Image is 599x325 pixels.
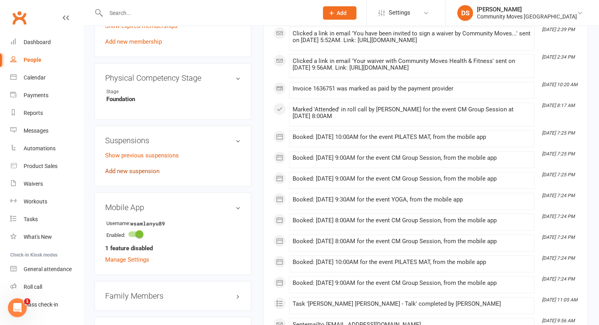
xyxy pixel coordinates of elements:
div: Tasks [24,216,38,222]
a: Show expired memberships [105,22,178,30]
a: Workouts [10,193,83,211]
div: Calendar [24,74,46,81]
div: Workouts [24,198,47,205]
i: [DATE] 7:25 PM [542,151,575,157]
a: Add new suspension [105,168,159,175]
i: [DATE] 7:24 PM [542,255,575,261]
i: [DATE] 2:34 PM [542,54,575,60]
div: People [24,57,41,63]
span: 1 [24,298,30,305]
i: [DATE] 8:17 AM [542,103,575,108]
span: Settings [389,4,410,22]
a: Manage Settings [105,256,149,263]
div: Booked: [DATE] 9:00AM for the event CM Group Session, from the mobile app [293,155,531,161]
div: Booked: [DATE] 10:00AM for the event PILATES MAT, from the mobile app [293,259,531,266]
div: Reports [24,110,43,116]
a: People [10,51,83,69]
i: [DATE] 7:24 PM [542,235,575,240]
h3: Suspensions [105,136,241,145]
li: Username: [105,218,241,229]
strong: Foundation [106,96,241,103]
span: Add [337,10,347,16]
div: Task '[PERSON_NAME] [PERSON_NAME] - Talk' completed by [PERSON_NAME] [293,301,531,307]
i: [DATE] 7:24 PM [542,276,575,282]
div: Marked 'Attended' in roll call by [PERSON_NAME] for the event CM Group Session at [DATE] 8:00AM [293,106,531,120]
a: Tasks [10,211,83,228]
div: Community Moves [GEOGRAPHIC_DATA] [477,13,577,20]
div: DS [457,5,473,21]
a: Automations [10,140,83,157]
div: Booked: [DATE] 8:00AM for the event CM Group Session, from the mobile app [293,238,531,245]
i: [DATE] 10:20 AM [542,82,577,87]
h3: Mobile App [105,203,241,212]
i: [DATE] 11:05 AM [542,297,577,303]
div: Invoice 1636751 was marked as paid by the payment provider [293,85,531,92]
i: [DATE] 7:25 PM [542,130,575,136]
div: Dashboard [24,39,51,45]
a: Waivers [10,175,83,193]
strong: 1 feature disabled [105,244,153,253]
a: Roll call [10,278,83,296]
strong: wsamlanyu89 [130,220,176,228]
div: What's New [24,234,52,240]
div: Product Sales [24,163,57,169]
input: Search... [104,7,313,18]
div: Messages [24,127,48,134]
a: Product Sales [10,157,83,175]
a: What's New [10,228,83,246]
div: Booked: [DATE] 9:00AM for the event CM Group Session, from the mobile app [293,280,531,286]
a: Add new membership [105,38,162,45]
div: Roll call [24,284,42,290]
div: Automations [24,145,56,151]
a: General attendance kiosk mode [10,260,83,278]
a: Payments [10,87,83,104]
a: Dashboard [10,33,83,51]
div: Class check-in [24,301,58,308]
iframe: Intercom live chat [8,298,27,317]
i: [DATE] 7:25 PM [542,172,575,177]
i: [DATE] 9:56 AM [542,318,575,323]
a: Reports [10,104,83,122]
h3: Physical Competency Stage [105,74,241,82]
div: Clicked a link in email 'Your waiver with Community Moves Health & Fitness' sent on [DATE] 9:56AM... [293,58,531,71]
div: [PERSON_NAME] [477,6,577,13]
div: Booked: [DATE] 10:00AM for the event PILATES MAT, from the mobile app [293,134,531,140]
a: Class kiosk mode [10,296,83,314]
div: General attendance [24,266,72,272]
h3: Family Members [105,292,241,300]
div: Payments [24,92,48,98]
div: Booked: [DATE] 8:00AM for the event CM Group Session, from the mobile app [293,217,531,224]
div: Booked: [DATE] 9:00AM for the event CM Group Session, from the mobile app [293,175,531,182]
i: [DATE] 7:24 PM [542,214,575,219]
i: [DATE] 7:24 PM [542,193,575,198]
button: Add [323,6,356,20]
div: Clicked a link in email 'You have been invited to sign a waiver by Community Moves...' sent on [D... [293,30,531,44]
a: Clubworx [9,8,29,28]
a: Calendar [10,69,83,87]
a: Messages [10,122,83,140]
i: [DATE] 2:39 PM [542,27,575,32]
li: Enabled: [105,228,241,240]
div: Stage [106,88,171,96]
div: Waivers [24,181,43,187]
div: Booked: [DATE] 9:30AM for the event YOGA, from the mobile app [293,196,531,203]
a: Show previous suspensions [105,152,179,159]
